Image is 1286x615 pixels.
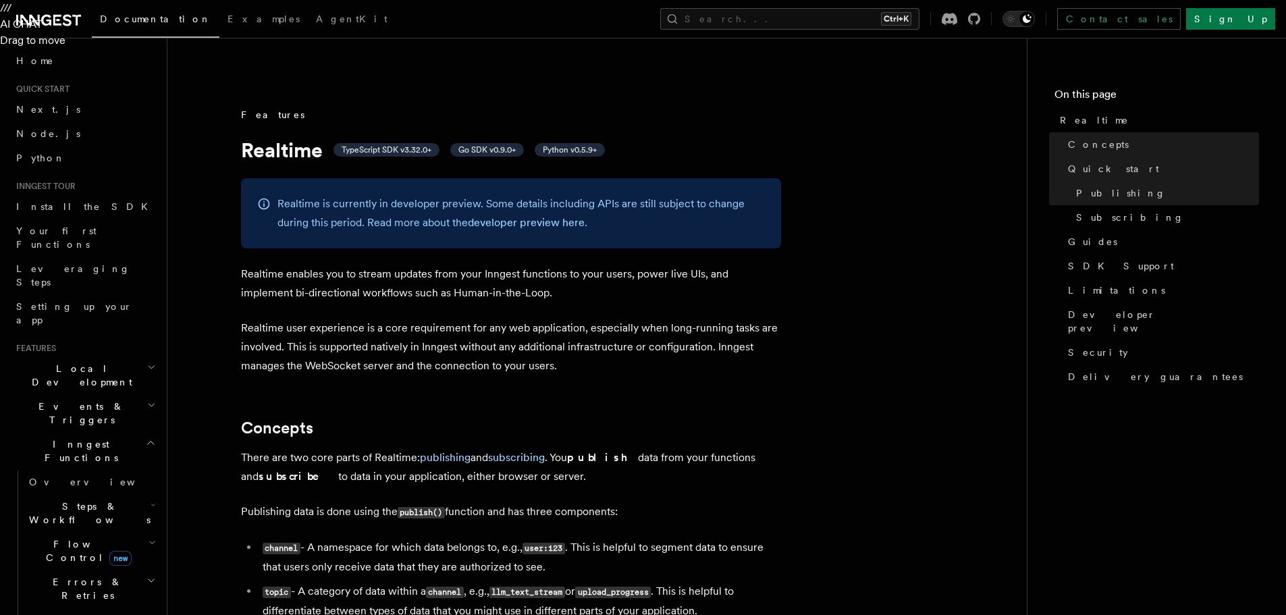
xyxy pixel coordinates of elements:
span: Overview [29,477,168,487]
code: user:123 [523,543,565,554]
a: Developer preview [1063,302,1259,340]
a: Concepts [241,419,313,437]
button: Local Development [11,356,159,394]
p: Realtime enables you to stream updates from your Inngest functions to your users, power live UIs,... [241,265,781,302]
code: channel [426,587,464,598]
span: Features [241,108,304,122]
a: Leveraging Steps [11,257,159,294]
a: Concepts [1063,132,1259,157]
li: - A namespace for which data belongs to, e.g., . This is helpful to segment data to ensure that u... [259,538,781,577]
span: SDK Support [1068,259,1174,273]
span: Features [11,343,56,354]
a: Realtime [1054,108,1259,132]
code: publish() [398,507,445,518]
a: Your first Functions [11,219,159,257]
span: Steps & Workflows [24,500,151,527]
button: Events & Triggers [11,394,159,432]
code: channel [263,543,300,554]
span: Developer preview [1068,308,1259,335]
span: Guides [1068,235,1117,248]
p: There are two core parts of Realtime: and . You data from your functions and to data in your appl... [241,448,781,486]
span: Quick start [1068,162,1159,176]
span: Publishing [1076,186,1166,200]
code: llm_text_stream [489,587,565,598]
span: new [109,551,132,566]
span: Subscribing [1076,211,1184,224]
a: Subscribing [1071,205,1259,230]
span: Leveraging Steps [16,263,130,288]
span: Realtime [1060,113,1129,127]
span: Events & Triggers [11,400,147,427]
span: Install the SDK [16,201,156,212]
a: subscribing [488,451,545,464]
strong: subscribe [259,470,338,483]
span: Your first Functions [16,225,97,250]
p: Publishing data is done using the function and has three components: [241,502,781,522]
a: Limitations [1063,278,1259,302]
span: Flow Control [24,537,149,564]
span: Limitations [1068,284,1165,297]
a: developer preview here [468,216,585,229]
span: Setting up your app [16,301,132,325]
button: Errors & Retries [24,570,159,608]
a: Delivery guarantees [1063,365,1259,389]
span: Python v0.5.9+ [543,144,597,155]
span: Concepts [1068,138,1129,151]
button: Inngest Functions [11,432,159,470]
span: Go SDK v0.9.0+ [458,144,516,155]
span: Delivery guarantees [1068,370,1243,383]
h1: Realtime [241,138,781,162]
h4: On this page [1054,86,1259,108]
a: Home [11,49,159,73]
span: Inngest tour [11,181,76,192]
p: Realtime user experience is a core requirement for any web application, especially when long-runn... [241,319,781,375]
p: Realtime is currently in developer preview. Some details including APIs are still subject to chan... [277,194,765,232]
span: Local Development [11,362,147,389]
span: Quick start [11,84,70,95]
code: upload_progress [575,587,651,598]
span: Next.js [16,104,80,115]
span: Home [16,54,54,68]
a: Node.js [11,122,159,146]
a: Install the SDK [11,194,159,219]
a: Next.js [11,97,159,122]
button: Steps & Workflows [24,494,159,532]
a: Overview [24,470,159,494]
span: Security [1068,346,1128,359]
span: TypeScript SDK v3.32.0+ [342,144,431,155]
a: Quick start [1063,157,1259,181]
span: Node.js [16,128,80,139]
a: Guides [1063,230,1259,254]
a: Publishing [1071,181,1259,205]
span: Inngest Functions [11,437,146,464]
code: topic [263,587,291,598]
button: Flow Controlnew [24,532,159,570]
span: Errors & Retries [24,575,146,602]
a: SDK Support [1063,254,1259,278]
a: Security [1063,340,1259,365]
a: publishing [420,451,471,464]
a: Python [11,146,159,170]
a: Setting up your app [11,294,159,332]
strong: publish [567,451,638,464]
span: Python [16,153,65,163]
